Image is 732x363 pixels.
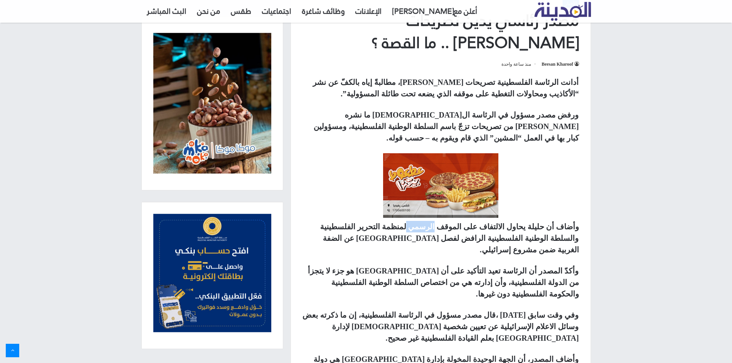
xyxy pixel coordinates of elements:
[320,222,579,254] strong: وأضاف أن حليلة يحاول الالتفاف على الموقف الرسمي لمنظمة التحرير الفلسطينية والسلطة الوطنية الفلسطي...
[501,60,537,69] span: منذ ساعة واحدة
[308,267,579,298] strong: وأكدّ المصدر أن الرئاسة تعيد التأكيد على أن [GEOGRAPHIC_DATA] هو جزء لا يتجزأ من الدولة الفلسطيني...
[541,61,579,67] a: Beesan Kharoof
[534,2,591,21] img: تلفزيون المدينة
[302,10,579,54] h1: مصدر رئاسي يدين تصريحات [PERSON_NAME] .. ما القصة ؟
[314,111,579,142] strong: ورفض مصدر مسؤول في الرئاسة ال[DEMOGRAPHIC_DATA] ما نشره [PERSON_NAME] من تصريحات تزجّ باسم السلطة...
[313,78,579,98] strong: أدانت الرئاسة الفلسطينية تصريحات [PERSON_NAME]، مطالبةً إياه بالكفّ عن نشر “الأكاذيب ومحاولات الت...
[302,311,579,342] strong: وفي وقت سابق [DATE] ،قال مصدر مسؤول في الرئاسة الفلسطينية، إن ما ذكرته بعض وسائل الاعلام الإسرائي...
